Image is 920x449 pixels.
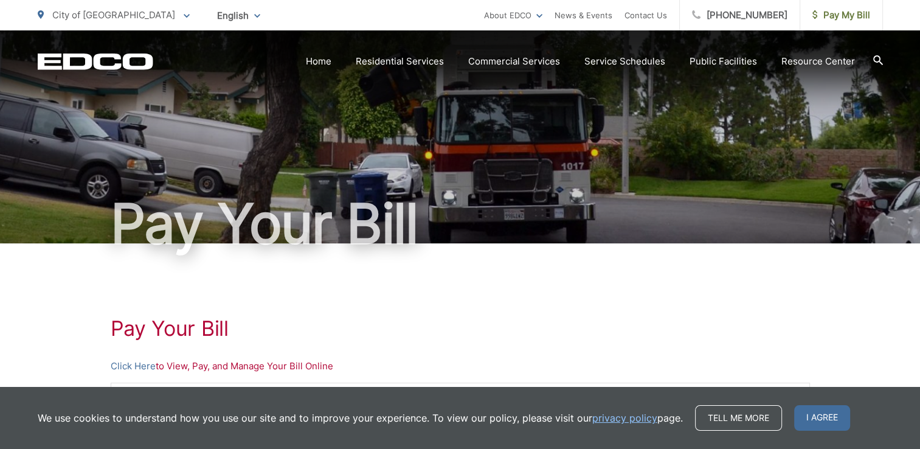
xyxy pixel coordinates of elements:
[592,411,657,425] a: privacy policy
[208,5,269,26] span: English
[111,359,810,374] p: to View, Pay, and Manage Your Bill Online
[38,53,153,70] a: EDCD logo. Return to the homepage.
[624,8,667,23] a: Contact Us
[584,54,665,69] a: Service Schedules
[781,54,855,69] a: Resource Center
[794,405,850,431] span: I agree
[111,359,156,374] a: Click Here
[111,316,810,341] h1: Pay Your Bill
[38,411,683,425] p: We use cookies to understand how you use our site and to improve your experience. To view our pol...
[690,54,757,69] a: Public Facilities
[812,8,870,23] span: Pay My Bill
[306,54,331,69] a: Home
[468,54,560,69] a: Commercial Services
[484,8,542,23] a: About EDCO
[52,9,175,21] span: City of [GEOGRAPHIC_DATA]
[555,8,612,23] a: News & Events
[38,193,883,254] h1: Pay Your Bill
[356,54,444,69] a: Residential Services
[695,405,782,431] a: Tell me more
